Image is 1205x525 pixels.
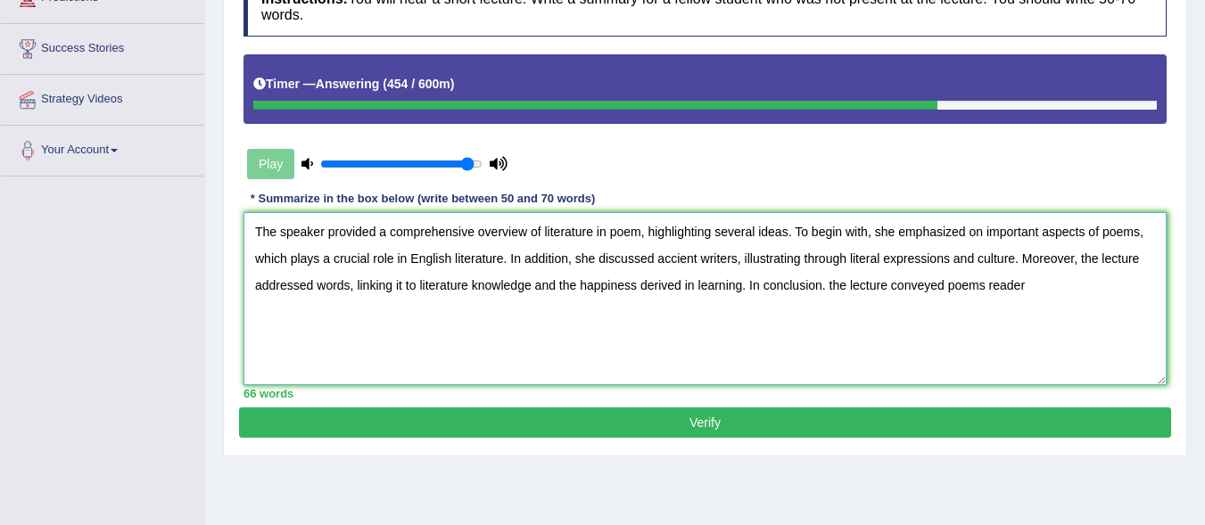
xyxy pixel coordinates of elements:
b: ( [383,77,387,91]
a: Your Account [1,126,204,170]
div: * Summarize in the box below (write between 50 and 70 words) [243,191,602,208]
div: 66 words [243,385,1167,402]
button: Verify [239,407,1171,438]
h5: Timer — [253,78,454,91]
a: Strategy Videos [1,75,204,119]
b: 454 / 600m [387,77,450,91]
b: Answering [316,77,380,91]
b: ) [450,77,455,91]
a: Success Stories [1,24,204,69]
